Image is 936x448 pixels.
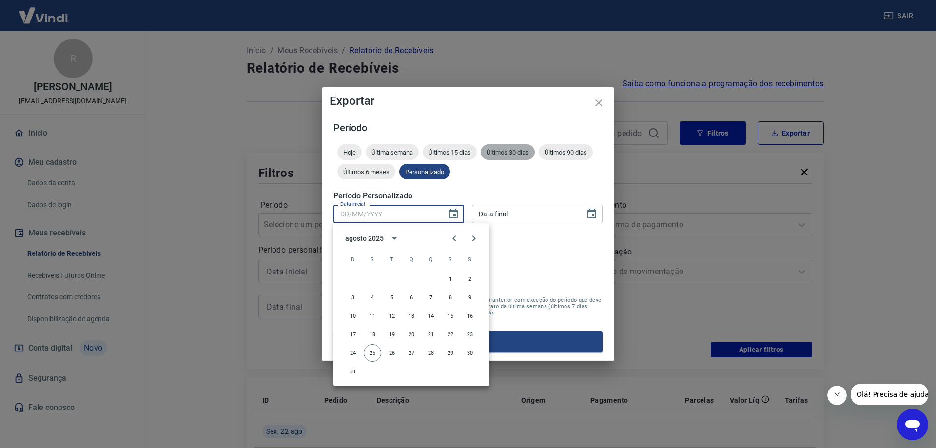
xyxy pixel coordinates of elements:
span: sexta-feira [442,250,459,269]
button: 11 [364,307,381,325]
div: Personalizado [399,164,450,179]
span: terça-feira [383,250,401,269]
input: DD/MM/YYYY [472,205,578,223]
button: 20 [403,326,420,343]
input: DD/MM/YYYY [333,205,440,223]
button: 16 [461,307,479,325]
div: Últimos 90 dias [539,144,593,160]
button: 6 [403,289,420,306]
button: 24 [344,344,362,362]
button: 8 [442,289,459,306]
label: Data inicial [340,200,365,208]
button: 3 [344,289,362,306]
span: Olá! Precisa de ajuda? [6,7,82,15]
button: 31 [344,363,362,380]
iframe: Mensagem da empresa [851,384,928,405]
button: Choose date [444,204,463,224]
button: Next month [464,229,484,248]
span: sábado [461,250,479,269]
button: 22 [442,326,459,343]
button: 25 [364,344,381,362]
button: 13 [403,307,420,325]
h4: Exportar [330,95,606,107]
button: 1 [442,270,459,288]
span: Hoje [337,149,362,156]
button: 26 [383,344,401,362]
div: Hoje [337,144,362,160]
button: 28 [422,344,440,362]
div: Últimos 15 dias [423,144,477,160]
span: Última semana [366,149,419,156]
button: 10 [344,307,362,325]
button: 12 [383,307,401,325]
iframe: Botão para abrir a janela de mensagens [897,409,928,440]
span: quinta-feira [422,250,440,269]
span: Últimos 90 dias [539,149,593,156]
h5: Período [333,123,603,133]
h5: Período Personalizado [333,191,603,201]
button: 9 [461,289,479,306]
button: 5 [383,289,401,306]
button: calendar view is open, switch to year view [386,230,403,247]
span: quarta-feira [403,250,420,269]
button: 30 [461,344,479,362]
button: Previous month [445,229,464,248]
span: Últimos 15 dias [423,149,477,156]
button: 19 [383,326,401,343]
button: 4 [364,289,381,306]
button: 27 [403,344,420,362]
button: 17 [344,326,362,343]
button: Choose date [582,204,602,224]
button: close [587,91,610,115]
span: Últimos 6 meses [337,168,395,175]
div: Últimos 6 meses [337,164,395,179]
button: 21 [422,326,440,343]
button: 29 [442,344,459,362]
iframe: Fechar mensagem [827,386,847,405]
div: Última semana [366,144,419,160]
div: Últimos 30 dias [481,144,535,160]
button: 2 [461,270,479,288]
span: segunda-feira [364,250,381,269]
button: 18 [364,326,381,343]
span: domingo [344,250,362,269]
div: agosto 2025 [345,234,383,244]
button: 14 [422,307,440,325]
button: 7 [422,289,440,306]
button: 15 [442,307,459,325]
span: Últimos 30 dias [481,149,535,156]
button: 23 [461,326,479,343]
span: Personalizado [399,168,450,175]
